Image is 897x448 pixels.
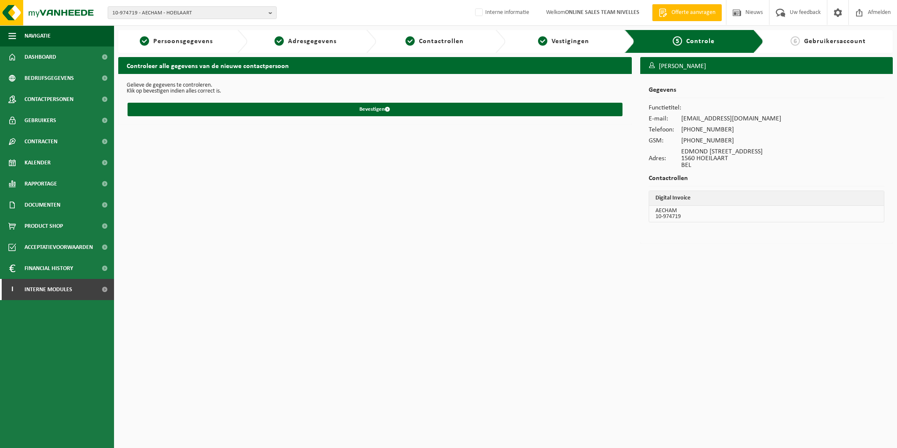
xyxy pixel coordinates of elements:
span: Interne modules [24,279,72,300]
span: 2 [275,36,284,46]
h2: Contactrollen [649,175,884,186]
td: AECHAM 10-974719 [649,206,884,222]
span: Gebruikersaccount [804,38,866,45]
td: E-mail: [649,113,681,124]
span: 5 [673,36,682,46]
span: Contactpersonen [24,89,73,110]
span: I [8,279,16,300]
span: Bedrijfsgegevens [24,68,74,89]
span: Persoonsgegevens [153,38,213,45]
a: 2Adresgegevens [252,36,360,46]
span: Rapportage [24,173,57,194]
p: Gelieve de gegevens te controleren. [127,82,623,88]
span: Navigatie [24,25,51,46]
p: Klik op bevestigen indien alles correct is. [127,88,623,94]
label: Interne informatie [473,6,529,19]
td: Functietitel: [649,102,681,113]
span: 10-974719 - AECHAM - HOEILAART [112,7,265,19]
span: 4 [538,36,547,46]
td: [EMAIL_ADDRESS][DOMAIN_NAME] [681,113,781,124]
span: Adresgegevens [288,38,337,45]
span: Contactrollen [419,38,464,45]
button: 10-974719 - AECHAM - HOEILAART [108,6,277,19]
a: Offerte aanvragen [652,4,722,21]
span: Acceptatievoorwaarden [24,237,93,258]
td: [PHONE_NUMBER] [681,135,781,146]
a: 1Persoonsgegevens [122,36,231,46]
span: Vestigingen [552,38,589,45]
h2: Gegevens [649,87,884,98]
span: Controle [686,38,715,45]
span: 1 [140,36,149,46]
th: Digital Invoice [649,191,884,206]
span: Product Shop [24,216,63,237]
span: Financial History [24,258,73,279]
strong: ONLINE SALES TEAM NIVELLES [565,9,639,16]
td: GSM: [649,135,681,146]
h2: Controleer alle gegevens van de nieuwe contactpersoon [118,57,632,74]
span: 6 [791,36,800,46]
td: Adres: [649,146,681,171]
span: Kalender [24,152,51,173]
span: Contracten [24,131,57,152]
span: Documenten [24,194,60,216]
a: 3Contactrollen [381,36,489,46]
button: Bevestigen [128,103,622,116]
span: Dashboard [24,46,56,68]
a: 4Vestigingen [510,36,618,46]
span: Offerte aanvragen [669,8,718,17]
td: Telefoon: [649,124,681,135]
span: Gebruikers [24,110,56,131]
td: [PHONE_NUMBER] [681,124,781,135]
td: EDMOND [STREET_ADDRESS] 1560 HOEILAART BEL [681,146,781,171]
span: 3 [405,36,415,46]
h3: [PERSON_NAME] [640,57,893,76]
